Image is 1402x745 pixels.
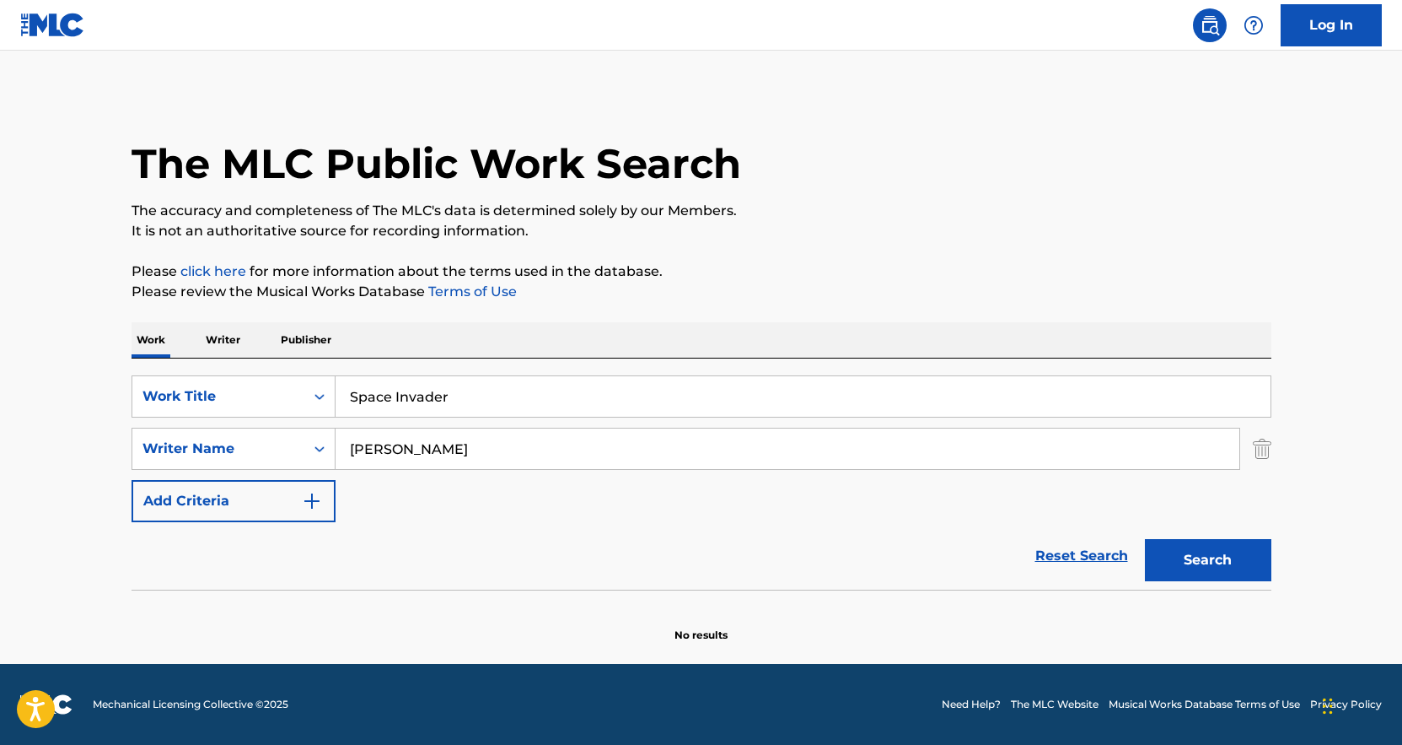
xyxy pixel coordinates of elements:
form: Search Form [132,375,1271,590]
a: Reset Search [1027,537,1136,575]
img: search [1200,15,1220,35]
iframe: Chat Widget [1318,664,1402,745]
img: Delete Criterion [1253,428,1271,470]
div: Drag [1323,681,1333,732]
img: 9d2ae6d4665cec9f34b9.svg [302,491,322,511]
img: help [1244,15,1264,35]
a: Need Help? [942,697,1001,712]
a: Public Search [1193,8,1227,42]
a: Terms of Use [425,283,517,300]
a: click here [180,263,246,279]
h1: The MLC Public Work Search [132,138,741,189]
a: The MLC Website [1011,697,1099,712]
p: Please for more information about the terms used in the database. [132,262,1271,282]
p: No results [674,607,728,643]
p: Please review the Musical Works Database [132,282,1271,302]
p: Publisher [276,322,336,358]
a: Musical Works Database Terms of Use [1109,697,1300,712]
img: MLC Logo [20,13,85,37]
img: logo [20,694,73,715]
a: Log In [1281,4,1382,46]
button: Search [1145,539,1271,581]
p: The accuracy and completeness of The MLC's data is determined solely by our Members. [132,201,1271,221]
div: Work Title [142,386,294,407]
a: Privacy Policy [1310,697,1382,712]
p: Work [132,322,170,358]
p: It is not an authoritative source for recording information. [132,221,1271,241]
div: Writer Name [142,439,294,459]
button: Add Criteria [132,480,336,522]
div: Help [1237,8,1270,42]
span: Mechanical Licensing Collective © 2025 [93,697,288,712]
p: Writer [201,322,245,358]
